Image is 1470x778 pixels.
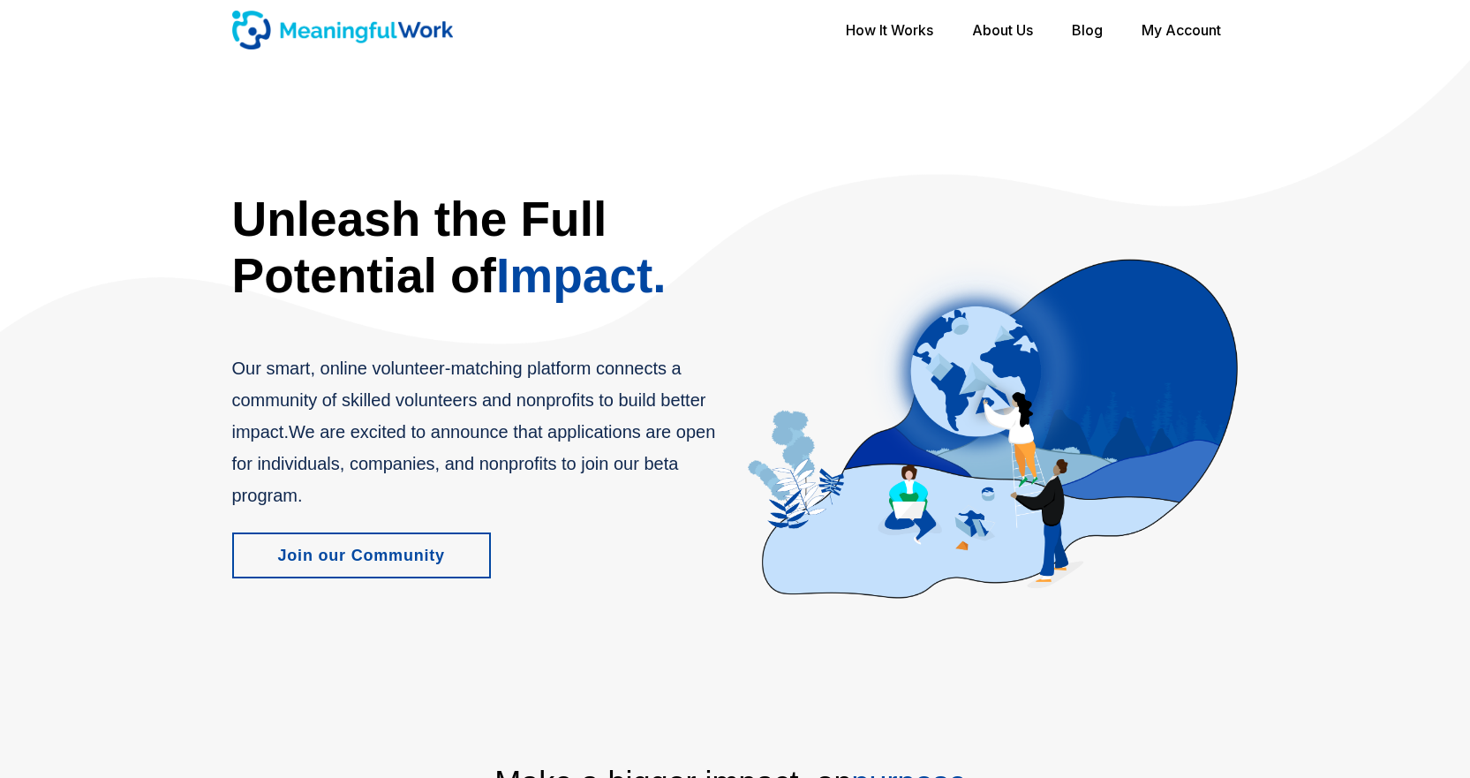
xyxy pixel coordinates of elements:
a: My Account [1142,12,1221,48]
img: Meaningful Work Logo [232,11,453,49]
span: Unleash the Full Potential of [232,192,667,303]
img: Volunteers and organizations working together to make impact [748,254,1238,622]
span: Our smart, online volunteer-matching platform connects a community of skilled volunteers and nonp... [232,359,706,442]
a: Join our Community [232,533,491,578]
a: About Us [972,12,1033,48]
span: Impact. [496,248,667,303]
a: How It Works [846,12,933,48]
span: We are excited to announce that applications are open for individuals, companies, and nonprofits ... [232,422,716,505]
nav: Main menu [828,15,1239,45]
a: Blog [1072,12,1103,48]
